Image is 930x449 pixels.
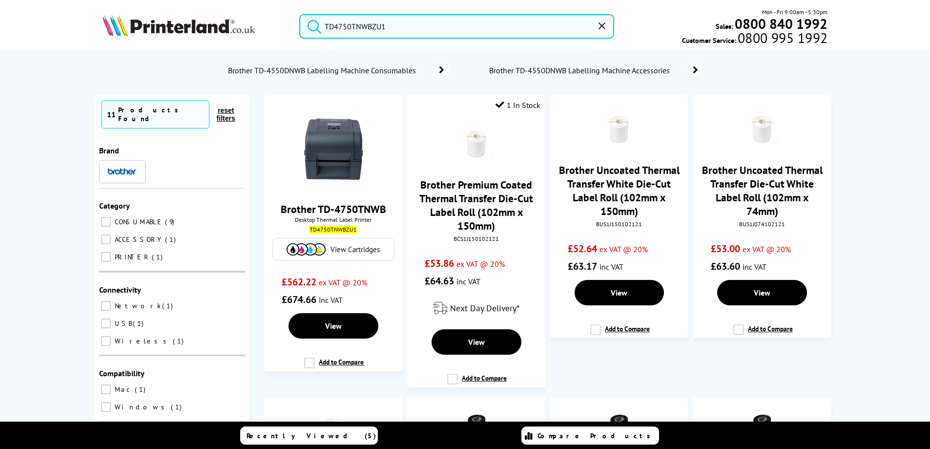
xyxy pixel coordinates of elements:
[101,252,111,262] input: PRINTER 1
[101,385,111,394] input: Mac 1
[101,235,111,244] input: ACCESSORY 1
[599,262,623,272] span: inc VAT
[447,374,507,392] label: Add to Compare
[568,242,597,255] span: £52.64
[162,301,175,310] span: 1
[287,243,326,256] img: Cartridges
[103,15,255,36] img: Printerland Logo
[743,244,791,254] span: ex VAT @ 20%
[733,19,827,28] a: 0800 840 1992
[101,336,111,346] input: Wireless 1
[602,414,636,449] img: Brother-BWS1D300110-Small.gif
[702,163,823,218] a: Brother Uncoated Thermal Transfer Die-Cut White Label Roll (102mm x 74mm)
[745,112,779,147] img: Brother-BCS1J074102121-Small.gif
[103,15,288,38] a: Printerland Logo
[575,280,664,305] a: View
[99,201,130,211] span: Category
[735,15,827,33] b: 0800 840 1992
[112,319,132,328] span: USB
[331,245,380,254] span: View Cartridges
[282,276,316,288] span: £562.22
[112,301,161,310] span: Network
[319,295,343,305] span: inc VAT
[269,216,397,223] span: Desktop Thermal Label Printer
[682,33,827,45] span: Customer Service:
[599,244,648,254] span: ex VAT @ 20%
[468,337,485,347] span: View
[488,64,703,77] a: Brother TD-4550DNWB Labelling Machine Accessories
[112,403,170,411] span: Windows
[310,226,357,233] mark: TD4750TNWBZU1
[247,431,376,440] span: Recently Viewed (5)
[419,178,533,233] a: Brother Premium Coated Thermal Transfer Die-Cut Label Roll (102mm x 150mm)
[278,243,389,256] a: View Cartridges
[281,202,386,216] a: Brother TD-4750TNWB
[99,368,145,378] span: Compatibility
[537,431,656,440] span: Compare Products
[101,319,111,328] input: USB 1
[459,414,494,449] img: Brother-BWS1D300110-Small.gif
[165,217,177,226] span: 9
[297,112,370,186] img: Brother-TD4650TNWBZU1-Small.jpg
[521,427,659,445] a: Compare Products
[488,65,673,75] span: Brother TD-4550DNWB Labelling Machine Accessories
[736,33,827,43] span: 0800 995 1992
[101,402,111,412] input: Windows 1
[135,385,148,394] span: 1
[299,14,614,39] input: Search
[414,235,538,242] div: BCS1J150102121
[319,278,367,287] span: ex VAT @ 20%
[602,112,636,147] img: Brother-BCS1J074102121-Small.gif
[209,106,243,123] button: reset filters
[227,64,449,77] a: Brother TD-4550DNWB Labelling Machine Consumables
[152,253,165,261] span: 1
[173,337,186,345] span: 1
[289,313,378,339] a: View
[412,295,540,322] div: modal_delivery
[112,385,134,394] span: Mac
[558,220,681,228] div: BUS1J150102121
[99,285,141,295] span: Connectivity
[112,253,151,261] span: PRINTER
[325,321,342,331] span: View
[450,302,519,314] span: Next Day Delivery*
[733,324,793,343] label: Add to Compare
[107,109,116,119] span: 11
[459,127,494,161] img: Brother-BCS1J074102121-Small.gif
[745,414,779,449] img: Brother-BWS1D300110-Small.gif
[611,288,627,298] span: View
[112,217,164,226] span: CONSUMABLE
[227,65,419,75] span: Brother TD-4550DNWB Labelling Machine Consumables
[496,100,540,110] div: 1 In Stock
[101,301,111,311] input: Network 1
[425,275,454,287] span: £64.63
[456,259,505,269] span: ex VAT @ 20%
[711,260,740,273] span: £63.60
[754,288,770,298] span: View
[432,329,521,355] a: View
[118,106,204,123] div: Products Found
[762,7,827,17] span: Mon - Fri 9:00am - 5:30pm
[304,358,364,376] label: Add to Compare
[590,324,650,343] label: Add to Compare
[717,280,807,305] a: View
[112,235,164,244] span: ACCESSORY
[716,21,733,31] span: Sales:
[425,257,454,270] span: £53.86
[240,427,378,445] a: Recently Viewed (5)
[282,293,316,306] span: £674.66
[165,235,178,244] span: 1
[171,403,184,411] span: 1
[101,217,111,227] input: CONSUMABLE 9
[568,260,597,273] span: £63.17
[701,220,824,228] div: BUS1J074102121
[107,168,137,175] img: Brother
[456,277,480,286] span: inc VAT
[559,163,680,218] a: Brother Uncoated Thermal Transfer White Die-Cut Label Roll (102mm x 150mm)
[711,242,740,255] span: £53.00
[743,262,766,272] span: inc VAT
[99,146,119,155] span: Brand
[112,337,172,345] span: Wireless
[316,414,351,449] img: Brother-BCS1J074102121-Small.gif
[133,319,146,328] span: 1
